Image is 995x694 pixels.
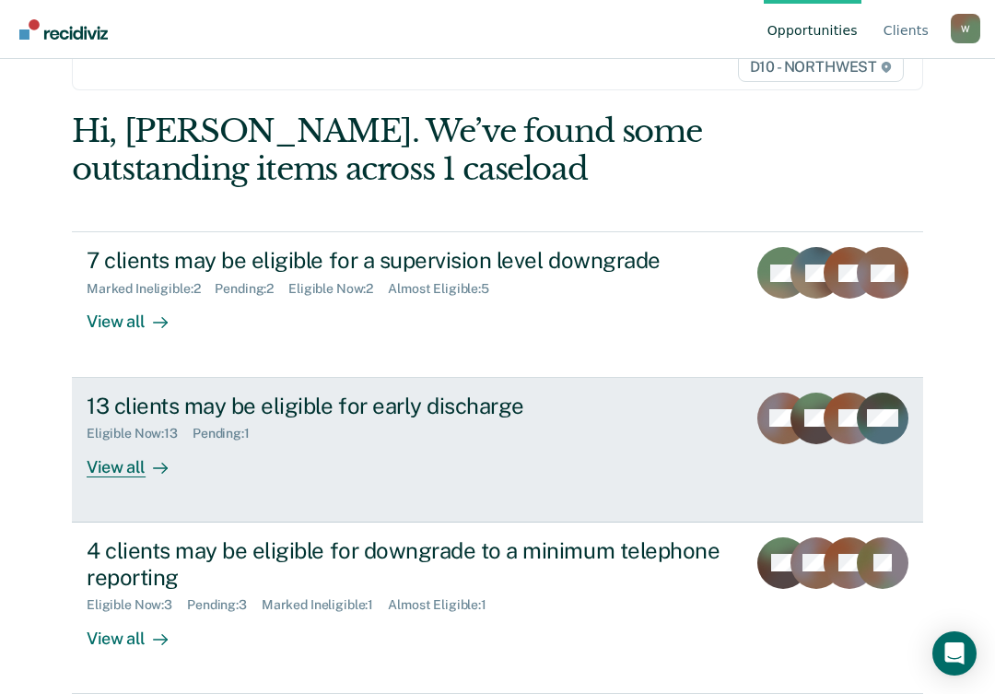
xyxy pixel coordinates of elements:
div: 4 clients may be eligible for downgrade to a minimum telephone reporting [87,537,732,591]
div: Almost Eligible : 1 [388,597,501,613]
div: Eligible Now : 13 [87,426,193,441]
div: Pending : 2 [215,281,288,297]
button: Profile dropdown button [951,14,980,43]
div: Marked Ineligible : 2 [87,281,215,297]
a: 13 clients may be eligible for early dischargeEligible Now:13Pending:1View all [72,378,923,523]
div: View all [87,613,190,649]
a: 4 clients may be eligible for downgrade to a minimum telephone reportingEligible Now:3Pending:3Ma... [72,523,923,694]
div: Almost Eligible : 5 [388,281,504,297]
div: Eligible Now : 3 [87,597,187,613]
div: Marked Ineligible : 1 [262,597,388,613]
img: Recidiviz [19,19,108,40]
a: 7 clients may be eligible for a supervision level downgradeMarked Ineligible:2Pending:2Eligible N... [72,231,923,377]
div: Pending : 1 [193,426,264,441]
div: Open Intercom Messenger [932,631,977,676]
div: Eligible Now : 2 [288,281,388,297]
div: 13 clients may be eligible for early discharge [87,393,732,419]
div: Hi, [PERSON_NAME]. We’ve found some outstanding items across 1 caseload [72,112,753,188]
span: D10 - NORTHWEST [738,53,904,82]
div: 7 clients may be eligible for a supervision level downgrade [87,247,732,274]
div: View all [87,297,190,333]
div: View all [87,441,190,477]
div: W [951,14,980,43]
div: Pending : 3 [187,597,262,613]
